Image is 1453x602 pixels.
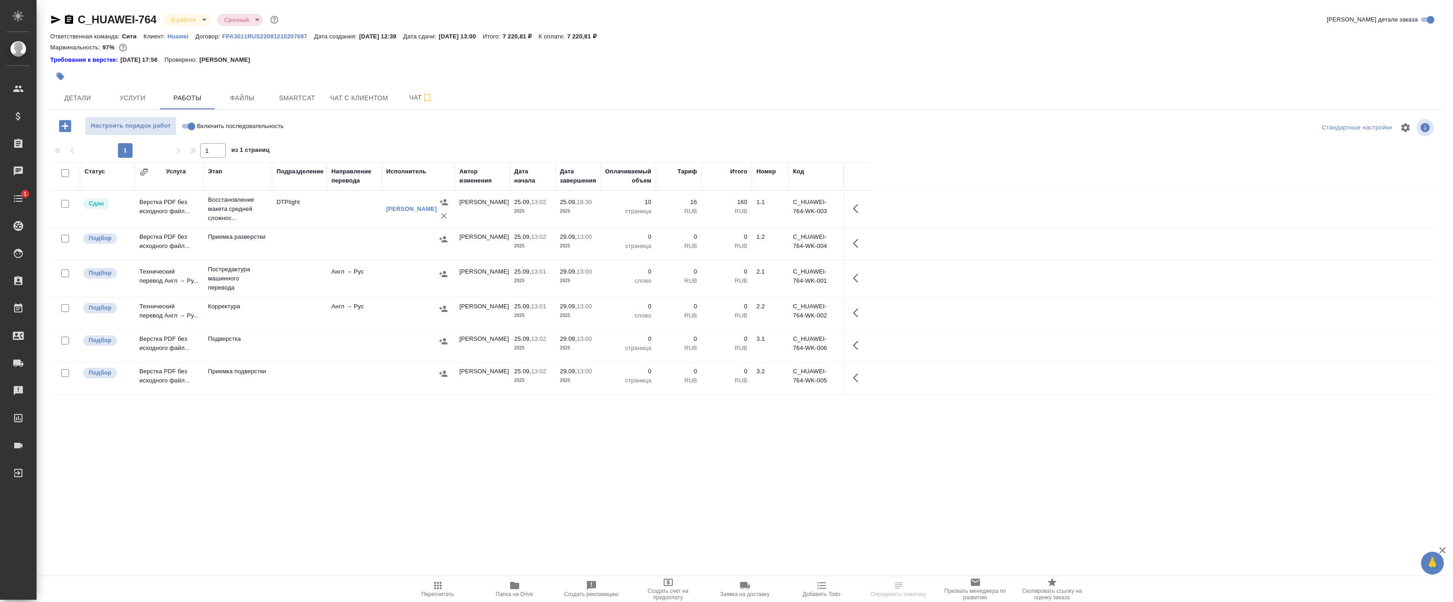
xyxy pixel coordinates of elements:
p: 29.09, [560,268,577,275]
p: 0 [606,267,651,276]
span: Скопировать ссылку на оценку заказа [1019,588,1085,601]
p: 7 220,81 ₽ [503,33,539,40]
div: Можно подбирать исполнителей [82,367,130,379]
p: Клиент: [144,33,167,40]
p: 0 [606,302,651,311]
p: Постредактура машинного перевода [208,265,267,292]
p: слово [606,276,651,285]
p: RUB [706,344,747,353]
button: Назначить [436,334,450,348]
span: Добавить Todo [803,591,840,597]
p: 0 [606,367,651,376]
p: 0 [606,334,651,344]
div: 2.2 [756,302,784,311]
td: Англ → Рус [327,263,382,295]
p: RUB [706,207,747,216]
p: Итого: [483,33,502,40]
div: Дата начала [514,167,551,185]
p: Подбор [89,336,112,345]
div: Менеджер проверил работу исполнителя, передает ее на следующий этап [82,198,130,210]
div: Дата завершения [560,167,596,185]
div: Статус [85,167,105,176]
td: DTPlight [272,193,327,225]
p: Сдан [89,199,104,208]
div: 2.1 [756,267,784,276]
p: Дата сдачи: [403,33,438,40]
button: Здесь прячутся важные кнопки [847,198,869,220]
div: Можно подбирать исполнителей [82,302,130,314]
p: 13:00 [577,368,592,375]
p: Восстановление макета средней сложнос... [208,195,267,223]
p: 2025 [560,276,596,285]
svg: Подписаться [422,92,433,103]
p: 2025 [514,207,551,216]
p: 25.09, [560,199,577,205]
button: Назначить [436,302,450,316]
span: Определить тематику [871,591,926,597]
p: 13:02 [531,199,546,205]
p: 29.09, [560,368,577,375]
span: Чат [399,92,443,103]
p: 0 [660,367,697,376]
p: FPA3011RUS22081210207687 [222,33,314,40]
p: Подбор [89,269,112,278]
p: К оплате: [538,33,567,40]
p: 160 [706,198,747,207]
span: 🙏 [1425,554,1440,573]
p: Договор: [196,33,223,40]
p: 2025 [514,344,551,353]
button: Заявка на доставку [707,576,783,602]
button: Создать счет на предоплату [630,576,707,602]
p: 7 220,81 ₽ [567,33,603,40]
p: 29.09, [560,303,577,310]
button: Сгруппировать [139,167,149,177]
span: Настроить таблицу [1394,117,1416,139]
div: Подразделение [277,167,324,176]
p: Приемка разверстки [208,232,267,242]
button: Скопировать ссылку [64,14,75,25]
p: 13:02 [531,368,546,375]
p: 0 [606,232,651,242]
p: 2025 [514,242,551,251]
td: C_HUAWEI-764-WK-006 [788,330,843,362]
button: Доп статусы указывают на важность/срочность заказа [268,14,280,26]
p: 2025 [560,376,596,385]
td: C_HUAWEI-764-WK-004 [788,228,843,260]
button: Пересчитать [399,576,476,602]
p: RUB [706,242,747,251]
button: Призвать менеджера по развитию [937,576,1014,602]
button: Здесь прячутся важные кнопки [847,334,869,356]
div: В работе [164,14,209,26]
a: Требования к верстке: [50,55,120,64]
p: 2025 [514,276,551,285]
button: Настроить порядок работ [85,117,176,135]
div: Услуга [166,167,186,176]
span: Пересчитать [421,591,454,597]
button: Назначить [436,267,450,281]
p: Сити [122,33,144,40]
p: Дата создания: [314,33,359,40]
span: Создать счет на предоплату [635,588,701,601]
button: В работе [168,16,198,24]
div: В работе [217,14,263,26]
p: 0 [660,302,697,311]
p: RUB [706,376,747,385]
p: 2025 [514,311,551,320]
p: [DATE] 13:00 [439,33,483,40]
div: Оплачиваемый объем [605,167,651,185]
div: Направление перевода [331,167,377,185]
p: Приемка подверстки [208,367,267,376]
span: Папка на Drive [496,591,533,597]
p: 0 [706,367,747,376]
p: Подбор [89,234,112,243]
div: 1.2 [756,232,784,242]
span: Услуги [111,92,154,104]
td: Технический перевод Англ → Ру... [135,297,203,329]
p: 25.09, [514,199,531,205]
td: Верстка PDF без исходного файл... [135,330,203,362]
button: Назначить [436,367,450,381]
td: C_HUAWEI-764-WK-001 [788,263,843,295]
div: split button [1320,121,1394,135]
p: 25.09, [514,233,531,240]
p: Ответственная команда: [50,33,122,40]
